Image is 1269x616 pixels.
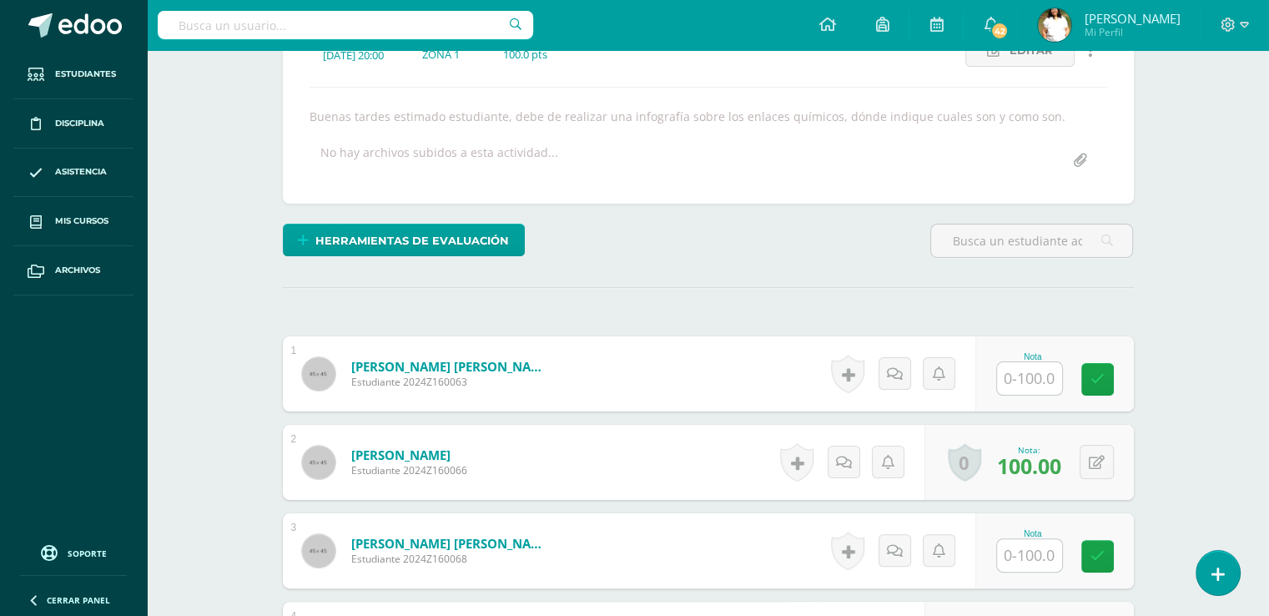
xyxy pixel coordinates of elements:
[283,224,525,256] a: Herramientas de evaluación
[55,117,104,130] span: Disciplina
[13,246,133,295] a: Archivos
[997,452,1061,480] span: 100.00
[931,225,1132,257] input: Busca un estudiante aquí...
[47,594,110,606] span: Cerrar panel
[13,149,133,198] a: Asistencia
[158,11,533,39] input: Busca un usuario...
[1084,25,1180,39] span: Mi Perfil
[13,99,133,149] a: Disciplina
[1010,35,1053,66] span: Editar
[996,352,1070,361] div: Nota
[997,539,1062,572] input: 0-100.0
[351,463,467,477] span: Estudiante 2024Z160066
[997,362,1062,395] input: 0-100.0
[13,50,133,99] a: Estudiantes
[351,535,551,552] a: [PERSON_NAME] [PERSON_NAME]
[55,68,116,81] span: Estudiantes
[422,47,476,62] div: ZONA 1
[996,529,1070,538] div: Nota
[351,375,551,389] span: Estudiante 2024Z160063
[990,22,1009,40] span: 42
[997,444,1061,456] div: Nota:
[55,165,107,179] span: Asistencia
[55,215,108,228] span: Mis cursos
[315,225,509,256] span: Herramientas de evaluación
[503,47,547,62] div: 100.0 pts
[351,552,551,566] span: Estudiante 2024Z160068
[68,548,107,559] span: Soporte
[302,357,335,391] img: 45x45
[55,264,100,277] span: Archivos
[1084,10,1180,27] span: [PERSON_NAME]
[302,534,335,568] img: 45x45
[303,109,1114,124] div: Buenas tardes estimado estudiante, debe de realizar una infografía sobre los enlaces químicos, dó...
[351,358,551,375] a: [PERSON_NAME] [PERSON_NAME]
[1038,8,1071,42] img: c7b04b25378ff11843444faa8800c300.png
[351,447,467,463] a: [PERSON_NAME]
[302,446,335,479] img: 45x45
[320,144,558,177] div: No hay archivos subidos a esta actividad...
[948,443,981,482] a: 0
[13,197,133,246] a: Mis cursos
[323,48,395,63] div: [DATE] 20:00
[20,541,127,563] a: Soporte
